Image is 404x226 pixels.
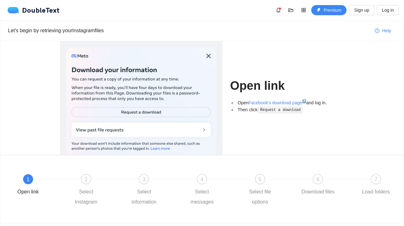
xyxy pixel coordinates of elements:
div: Open link [17,187,39,197]
li: Open and log in. [236,99,344,106]
div: Select file options [242,187,278,207]
button: folder-open [286,5,296,15]
span: Log in [382,7,394,14]
span: thunderbolt [317,8,321,13]
button: thunderboltPremium [311,5,347,15]
span: Sign up [354,7,369,14]
a: Facebook's download page↗ [248,100,306,105]
button: Sign up [349,5,374,15]
sup: ↗ [302,99,306,103]
button: appstore [299,5,309,15]
span: Help [382,27,391,34]
div: 7Load folders [358,174,394,197]
span: bell [274,8,283,13]
span: 3 [143,177,146,182]
div: Select messages [184,187,220,207]
button: bell [273,5,283,15]
span: question-circle [375,28,379,34]
span: appstore [299,8,308,13]
div: Select Instagram [68,187,104,207]
span: 5 [258,177,261,182]
span: 1 [27,177,30,182]
div: Download files [301,187,334,197]
div: 4Select messages [184,174,242,207]
div: 1Open link [10,174,68,197]
div: 5Select file options [242,174,300,207]
span: Premium [324,7,341,14]
span: 6 [317,177,319,182]
button: Log in [377,5,399,15]
button: question-circleHelp [370,26,396,36]
div: Load folders [362,187,390,197]
h1: Open link [230,78,344,93]
span: 7 [375,177,377,182]
div: 2Select Instagram [68,174,126,207]
div: 6Download files [300,174,358,197]
a: logoDoubleText [8,7,60,13]
div: DoubleText [8,7,60,13]
div: 3Select information [126,174,184,207]
img: logo [8,7,22,13]
span: folder-open [286,8,296,13]
code: Request a download [258,107,302,113]
div: Select information [126,187,162,207]
span: 4 [201,177,204,182]
li: Then click [236,106,344,113]
div: Let's begin by retrieving your Instagram files [8,27,370,34]
span: 2 [85,177,87,182]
